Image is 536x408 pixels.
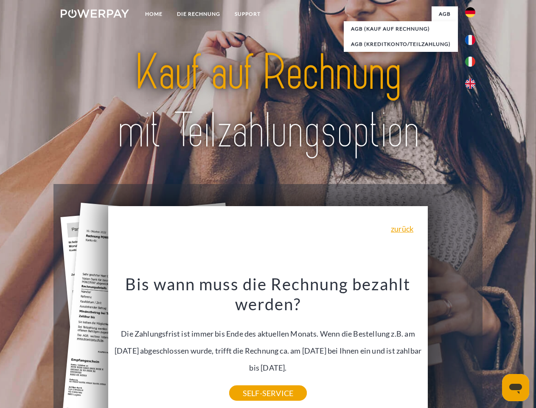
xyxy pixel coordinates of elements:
[170,6,227,22] a: DIE RECHNUNG
[465,57,475,67] img: it
[113,274,423,393] div: Die Zahlungsfrist ist immer bis Ende des aktuellen Monats. Wenn die Bestellung z.B. am [DATE] abg...
[344,37,458,52] a: AGB (Kreditkonto/Teilzahlung)
[465,35,475,45] img: fr
[391,225,413,232] a: zurück
[344,21,458,37] a: AGB (Kauf auf Rechnung)
[229,385,307,401] a: SELF-SERVICE
[432,6,458,22] a: agb
[81,41,455,163] img: title-powerpay_de.svg
[113,274,423,314] h3: Bis wann muss die Rechnung bezahlt werden?
[465,79,475,89] img: en
[138,6,170,22] a: Home
[227,6,268,22] a: SUPPORT
[465,7,475,17] img: de
[502,374,529,401] iframe: Schaltfläche zum Öffnen des Messaging-Fensters
[61,9,129,18] img: logo-powerpay-white.svg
